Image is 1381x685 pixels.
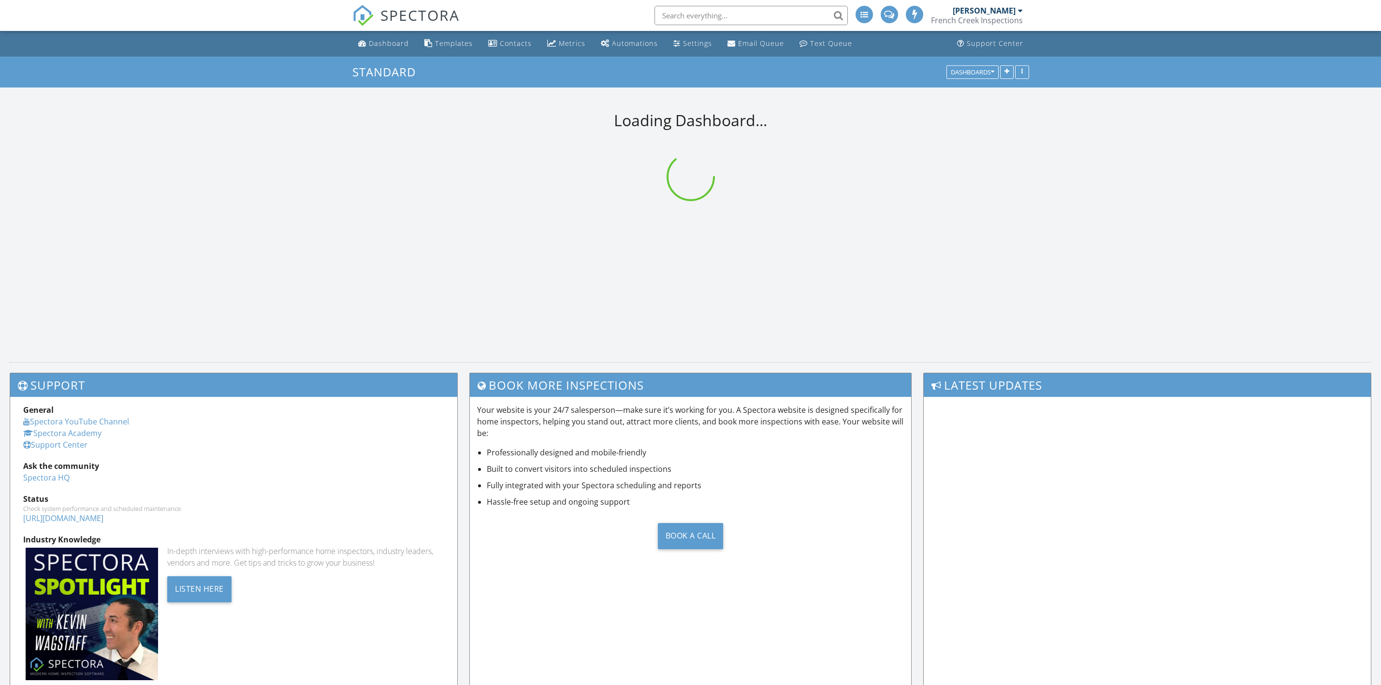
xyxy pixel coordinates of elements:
img: The Best Home Inspection Software - Spectora [352,5,374,26]
div: Text Queue [810,39,852,48]
h3: Support [10,373,457,397]
input: Search everything... [654,6,848,25]
div: Automations [612,39,658,48]
a: Settings [669,35,716,53]
li: Hassle-free setup and ongoing support [487,496,904,508]
li: Fully integrated with your Spectora scheduling and reports [487,480,904,491]
div: Industry Knowledge [23,534,444,545]
a: SPECTORA [352,13,460,33]
div: Listen Here [167,576,232,602]
li: Built to convert visitors into scheduled inspections [487,463,904,475]
div: Ask the community [23,460,444,472]
div: French Creek Inspections [931,15,1023,25]
div: Contacts [500,39,532,48]
a: Email Queue [724,35,788,53]
a: Metrics [543,35,589,53]
div: Dashboards [951,69,994,75]
div: Email Queue [738,39,784,48]
img: Spectoraspolightmain [26,548,158,680]
p: Your website is your 24/7 salesperson—make sure it’s working for you. A Spectora website is desig... [477,404,904,439]
a: Spectora YouTube Channel [23,416,129,427]
span: SPECTORA [380,5,460,25]
div: Dashboard [369,39,409,48]
h3: Latest Updates [924,373,1371,397]
a: Contacts [484,35,536,53]
a: Automations (Advanced) [597,35,662,53]
h3: Book More Inspections [470,373,911,397]
div: In-depth interviews with high-performance home inspectors, industry leaders, vendors and more. Ge... [167,545,444,568]
li: Professionally designed and mobile-friendly [487,447,904,458]
a: [URL][DOMAIN_NAME] [23,513,103,524]
div: Support Center [967,39,1023,48]
div: [PERSON_NAME] [953,6,1016,15]
div: Book a Call [658,523,724,549]
div: Status [23,493,444,505]
div: Settings [683,39,712,48]
a: Support Center [953,35,1027,53]
a: Book a Call [477,515,904,556]
a: Dashboard [354,35,413,53]
a: Templates [421,35,477,53]
a: Spectora Academy [23,428,102,438]
a: Spectora HQ [23,472,70,483]
div: Templates [435,39,473,48]
div: Metrics [559,39,585,48]
a: Text Queue [796,35,856,53]
strong: General [23,405,54,415]
a: Standard [352,64,424,80]
a: Support Center [23,439,87,450]
a: Listen Here [167,583,232,594]
div: Check system performance and scheduled maintenance. [23,505,444,512]
button: Dashboards [946,65,999,79]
